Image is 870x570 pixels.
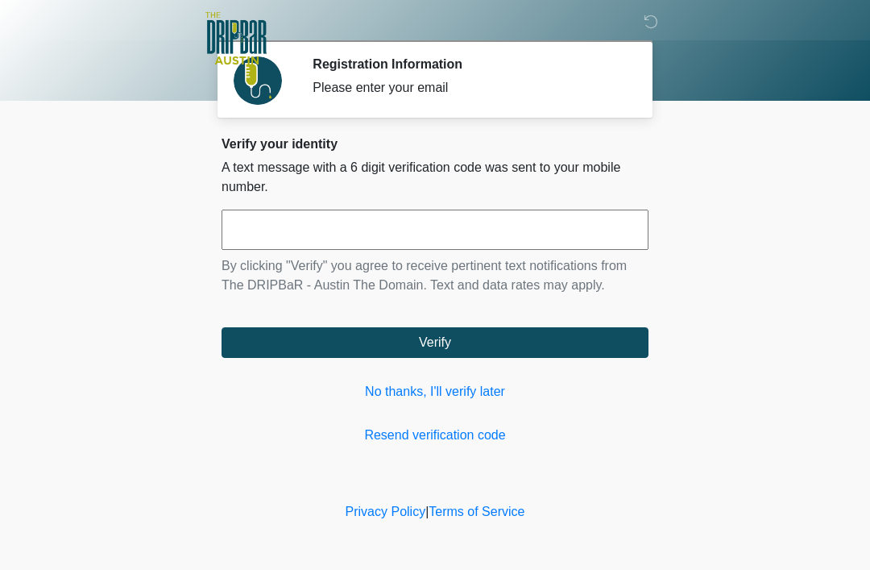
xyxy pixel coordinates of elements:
p: A text message with a 6 digit verification code was sent to your mobile number. [222,158,648,197]
a: Resend verification code [222,426,648,445]
div: Please enter your email [313,78,624,98]
a: No thanks, I'll verify later [222,382,648,401]
p: By clicking "Verify" you agree to receive pertinent text notifications from The DRIPBaR - Austin ... [222,256,648,295]
button: Verify [222,327,648,358]
img: The DRIPBaR - Austin The Domain Logo [205,12,267,64]
img: Agent Avatar [234,56,282,105]
a: Privacy Policy [346,505,426,518]
h2: Verify your identity [222,136,648,152]
a: | [425,505,429,518]
a: Terms of Service [429,505,524,518]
